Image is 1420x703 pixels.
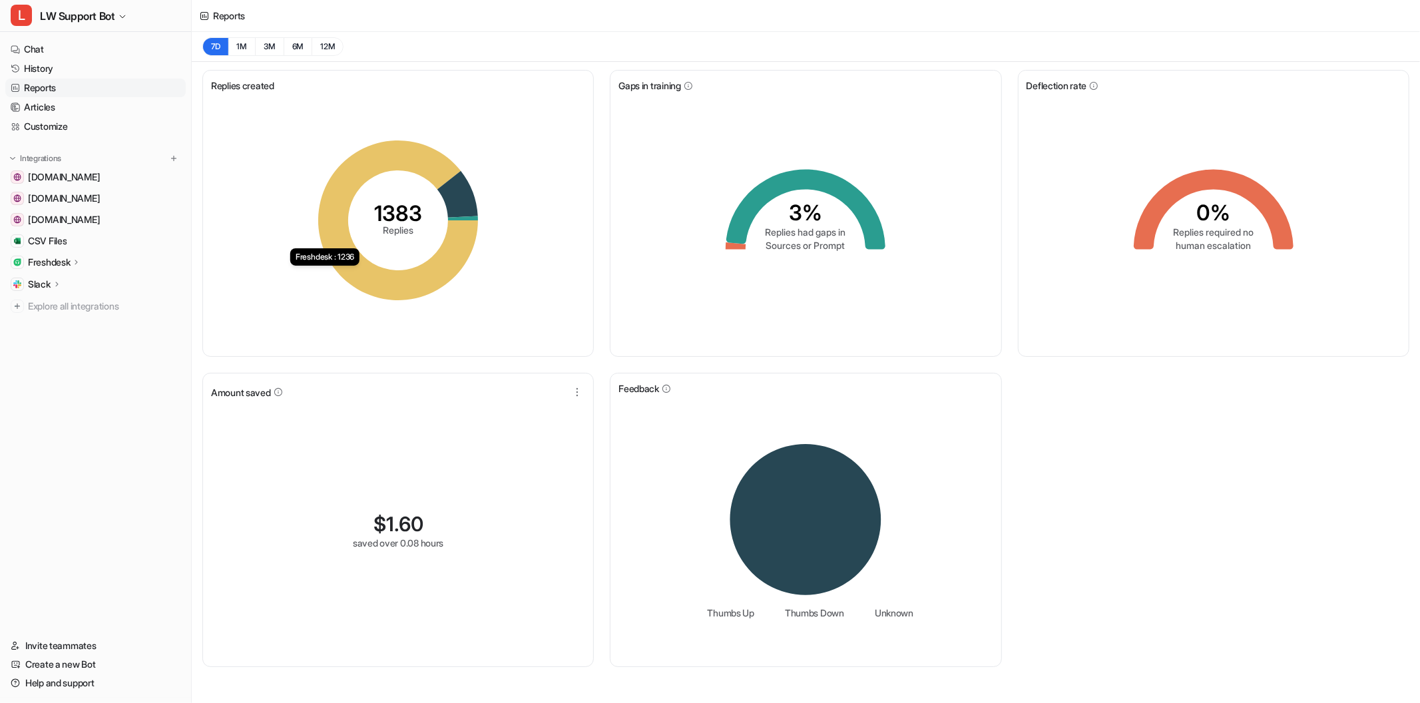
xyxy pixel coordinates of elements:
a: Help and support [5,674,186,692]
img: support.learnworlds.com [13,173,21,181]
a: support.learnworlds.com[DOMAIN_NAME] [5,168,186,186]
div: Reports [213,9,245,23]
a: Customize [5,117,186,136]
span: [DOMAIN_NAME] [28,213,100,226]
img: explore all integrations [11,300,24,313]
span: LW Support Bot [40,7,115,25]
p: Slack [28,278,51,291]
a: Chat [5,40,186,59]
a: Invite teammates [5,636,186,655]
span: 1.60 [386,512,423,536]
img: Freshdesk [13,258,21,266]
button: 1M [228,37,256,56]
li: Unknown [865,606,913,620]
a: Create a new Bot [5,655,186,674]
a: History [5,59,186,78]
tspan: 1383 [374,200,422,226]
p: Freshdesk [28,256,70,269]
span: [DOMAIN_NAME] [28,192,100,205]
tspan: human escalation [1176,240,1251,251]
a: Explore all integrations [5,297,186,316]
a: www.learnworlds.dev[DOMAIN_NAME] [5,210,186,229]
button: 12M [312,37,344,56]
span: Feedback [618,381,659,395]
a: Reports [5,79,186,97]
span: Explore all integrations [28,296,180,317]
span: Deflection rate [1027,79,1087,93]
tspan: Replies required no [1173,226,1254,238]
li: Thumbs Up [698,606,754,620]
span: CSV Files [28,234,67,248]
img: CSV Files [13,237,21,245]
button: 3M [255,37,284,56]
span: Gaps in training [618,79,681,93]
span: Replies created [211,79,274,93]
a: CSV FilesCSV Files [5,232,186,250]
img: menu_add.svg [169,154,178,163]
button: 7D [202,37,228,56]
img: www.learnworlds.com [13,194,21,202]
span: [DOMAIN_NAME] [28,170,100,184]
span: Amount saved [211,385,271,399]
div: $ [373,512,423,536]
tspan: Replies [383,224,413,236]
span: L [11,5,32,26]
img: Slack [13,280,21,288]
tspan: 3% [789,200,822,226]
a: Articles [5,98,186,117]
tspan: 0% [1196,200,1230,226]
img: expand menu [8,154,17,163]
button: Integrations [5,152,65,165]
button: 6M [284,37,312,56]
tspan: Replies had gaps in [766,226,846,238]
a: www.learnworlds.com[DOMAIN_NAME] [5,189,186,208]
p: Integrations [20,153,61,164]
div: saved over 0.08 hours [353,536,443,550]
tspan: Sources or Prompt [766,240,845,251]
img: www.learnworlds.dev [13,216,21,224]
li: Thumbs Down [776,606,844,620]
